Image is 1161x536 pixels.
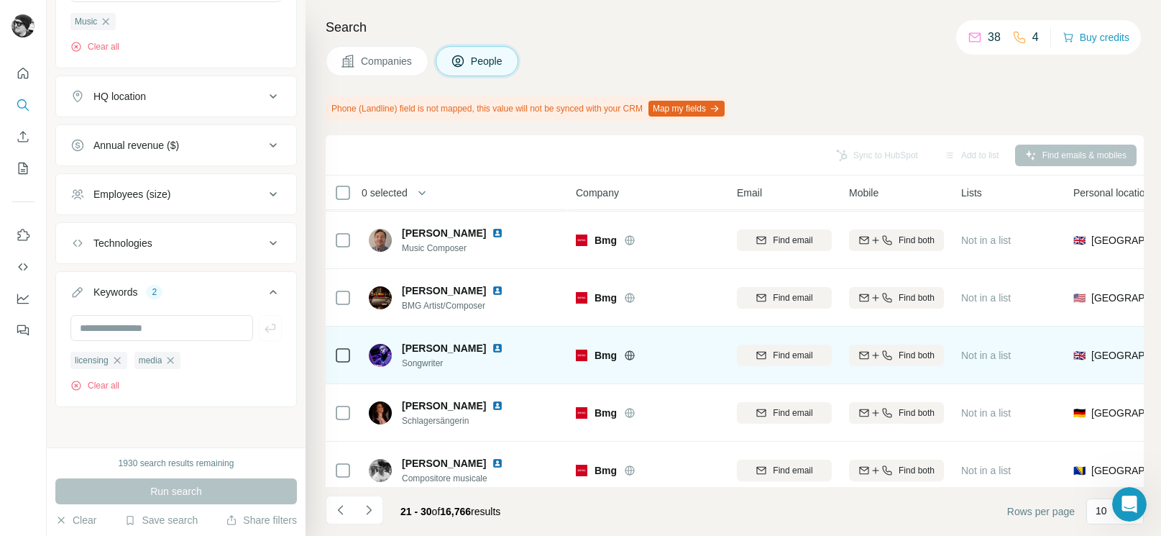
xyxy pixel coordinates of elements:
[1073,463,1086,478] span: 🇧🇦
[773,291,812,304] span: Find email
[146,286,162,299] div: 2
[595,463,617,478] span: Bmg
[369,229,392,252] img: Avatar
[576,407,587,419] img: Logo of Bmg
[1073,348,1086,363] span: 🇬🇧
[402,414,520,427] span: Schlagersängerin
[362,186,408,200] span: 0 selected
[12,92,35,118] button: Search
[737,460,832,481] button: Find email
[1032,29,1039,46] p: 4
[961,465,1011,476] span: Not in a list
[576,350,587,361] img: Logo of Bmg
[12,14,35,37] img: Avatar
[1073,233,1086,247] span: 🇬🇧
[737,230,832,251] button: Find email
[402,456,486,471] span: [PERSON_NAME]
[961,292,1011,304] span: Not in a list
[402,226,486,240] span: [PERSON_NAME]
[1073,186,1150,200] span: Personal location
[12,286,35,312] button: Dashboard
[440,506,471,517] span: 16,766
[93,89,146,104] div: HQ location
[773,349,812,362] span: Find email
[492,227,503,239] img: LinkedIn logo
[576,235,587,246] img: Logo of Bmg
[737,287,832,309] button: Find email
[492,458,503,469] img: LinkedIn logo
[737,402,832,424] button: Find email
[402,399,486,413] span: [PERSON_NAME]
[12,60,35,86] button: Quick start
[432,506,441,517] span: of
[1073,406,1086,420] span: 🇩🇪
[899,349,935,362] span: Find both
[12,155,35,181] button: My lists
[75,354,109,367] span: licensing
[93,285,137,299] div: Keywords
[124,513,198,527] button: Save search
[326,96,728,121] div: Phone (Landline) field is not mapped, this value will not be synced with your CRM
[773,234,812,247] span: Find email
[354,496,383,524] button: Navigate to next page
[70,379,119,392] button: Clear all
[361,54,413,68] span: Companies
[93,236,152,250] div: Technologies
[400,506,500,517] span: results
[576,465,587,476] img: Logo of Bmg
[899,406,935,419] span: Find both
[899,464,935,477] span: Find both
[1007,504,1075,519] span: Rows per page
[1112,487,1147,522] iframe: Intercom live chat
[119,457,234,470] div: 1930 search results remaining
[139,354,162,367] span: media
[93,138,179,153] div: Annual revenue ($)
[773,406,812,419] span: Find email
[56,226,296,260] button: Technologies
[400,506,432,517] span: 21 - 30
[12,124,35,150] button: Enrich CSV
[471,54,504,68] span: People
[595,291,617,305] span: Bmg
[226,513,297,527] button: Share filters
[12,254,35,280] button: Use Surfe API
[56,79,296,114] button: HQ location
[492,342,503,354] img: LinkedIn logo
[492,285,503,296] img: LinkedIn logo
[961,235,1011,246] span: Not in a list
[56,275,296,315] button: Keywords2
[595,406,617,420] span: Bmg
[595,233,617,247] span: Bmg
[402,357,520,370] span: Songwriter
[1096,504,1107,518] p: 10
[75,15,97,28] span: Music
[402,472,520,485] span: Compositore musicale
[56,128,296,163] button: Annual revenue ($)
[369,401,392,424] img: Avatar
[369,286,392,309] img: Avatar
[849,230,944,251] button: Find both
[326,496,354,524] button: Navigate to previous page
[576,292,587,304] img: Logo of Bmg
[12,317,35,343] button: Feedback
[55,513,96,527] button: Clear
[492,400,503,412] img: LinkedIn logo
[849,402,944,424] button: Find both
[849,186,878,200] span: Mobile
[737,345,832,366] button: Find email
[849,460,944,481] button: Find both
[648,101,725,117] button: Map my fields
[93,187,170,201] div: Employees (size)
[961,350,1011,361] span: Not in a list
[369,344,392,367] img: Avatar
[402,242,520,255] span: Music Composer
[369,459,392,482] img: Avatar
[1073,291,1086,305] span: 🇺🇸
[849,345,944,366] button: Find both
[773,464,812,477] span: Find email
[961,407,1011,419] span: Not in a list
[1063,27,1129,47] button: Buy credits
[402,341,486,355] span: [PERSON_NAME]
[737,186,762,200] span: Email
[899,234,935,247] span: Find both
